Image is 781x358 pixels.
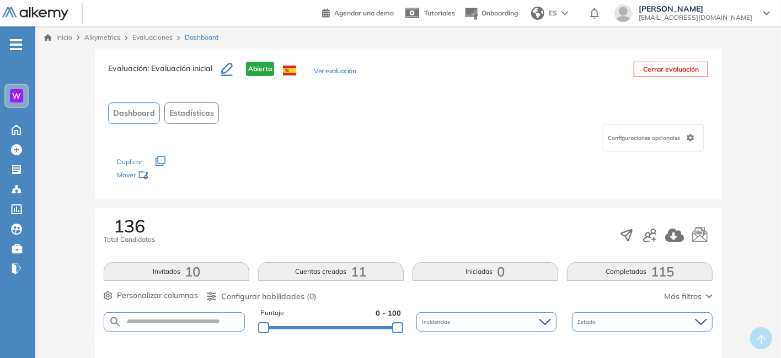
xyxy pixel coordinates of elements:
button: Cuentas creadas11 [258,262,404,281]
button: Cerrar evaluación [634,62,708,77]
a: Inicio [44,32,72,42]
span: Duplicar [117,158,142,166]
div: Estado [572,312,713,332]
img: SEARCH_ALT [109,315,122,329]
button: Completadas115 [567,262,713,281]
h3: Evaluación [108,62,221,85]
span: [EMAIL_ADDRESS][DOMAIN_NAME] [639,13,752,22]
button: Estadísticas [164,102,219,124]
span: Tutoriales [424,9,455,17]
span: Onboarding [482,9,518,17]
span: 0 - 100 [376,308,401,318]
img: ESP [283,66,296,75]
span: : Evaluación inicial [147,63,212,73]
span: Estado [577,318,598,326]
img: Logo [2,7,68,21]
div: Incidencias [416,312,557,332]
span: ES [549,8,557,18]
span: Configuraciones opcionales [608,134,682,142]
span: Puntaje [260,308,284,318]
div: Mover [117,166,227,186]
button: Ver evaluación [314,66,356,78]
span: Dashboard [113,107,155,119]
span: Dashboard [185,32,218,42]
span: Más filtros [664,291,702,302]
span: W [12,91,21,100]
span: Abierta [246,62,274,76]
i: - [10,44,22,46]
span: Configurar habilidades (0) [221,291,317,302]
span: Incidencias [422,318,452,326]
span: Total Candidatos [104,235,155,245]
img: arrow [561,11,568,15]
button: Configurar habilidades (0) [207,291,317,302]
span: 136 [114,217,145,235]
a: Agendar una demo [322,6,394,19]
span: [PERSON_NAME] [639,4,752,13]
a: Evaluaciones [132,33,173,41]
div: Configuraciones opcionales [603,124,704,151]
button: Más filtros [664,291,713,302]
span: Alkymetrics [84,33,120,41]
button: Iniciadas0 [413,262,558,281]
span: Personalizar columnas [117,290,198,301]
img: world [531,7,544,20]
span: Agendar una demo [334,9,394,17]
button: Personalizar columnas [104,290,198,301]
button: Onboarding [464,2,518,25]
span: Estadísticas [169,107,214,119]
button: Invitados10 [104,262,249,281]
button: Dashboard [108,102,160,124]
